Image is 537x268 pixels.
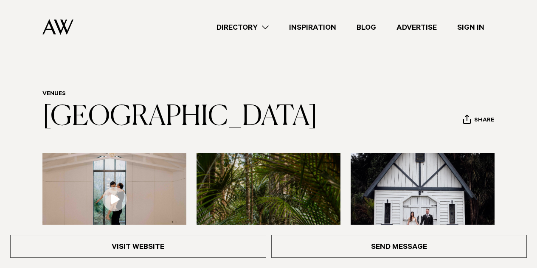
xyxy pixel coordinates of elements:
a: Blog [346,22,386,33]
button: Share [463,114,495,127]
a: Advertise [386,22,447,33]
span: Share [474,117,494,125]
a: [GEOGRAPHIC_DATA] [42,104,318,131]
a: Sign In [447,22,495,33]
a: Inspiration [279,22,346,33]
a: Directory [206,22,279,33]
img: Auckland Weddings Logo [42,19,73,35]
a: Visit Website [10,235,266,258]
a: Send Message [271,235,527,258]
a: Venues [42,91,66,98]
